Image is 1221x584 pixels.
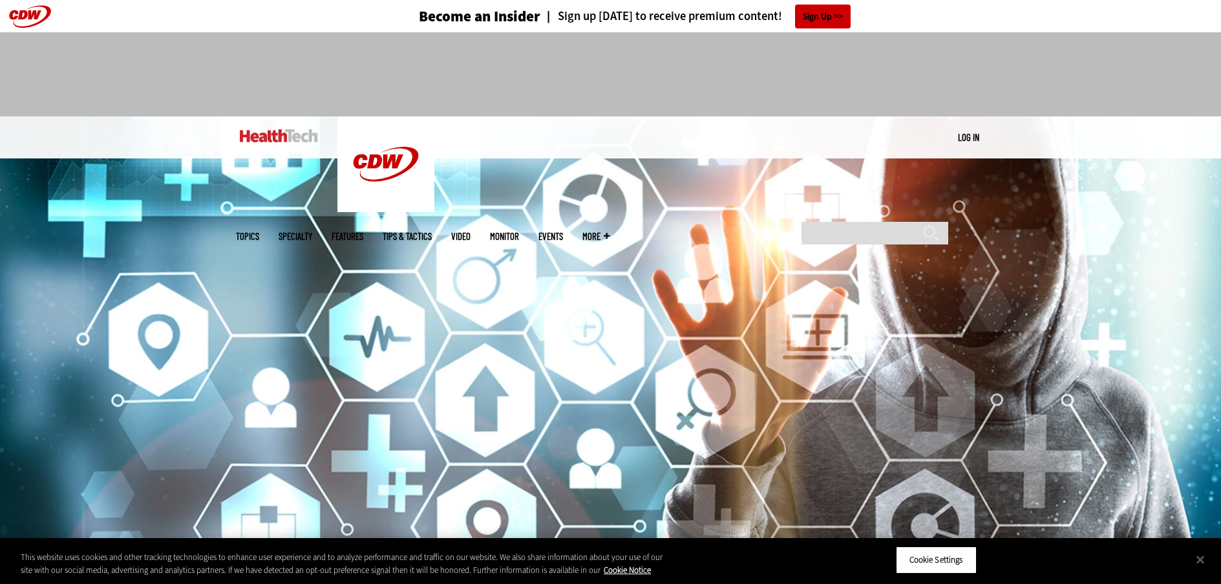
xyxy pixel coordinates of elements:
a: Video [451,232,471,241]
a: Tips & Tactics [383,232,432,241]
a: Events [538,232,563,241]
img: Home [240,129,318,142]
a: CDW [337,202,434,215]
a: Sign Up [795,5,851,28]
span: More [582,232,610,241]
a: More information about your privacy [604,565,651,576]
iframe: advertisement [376,45,846,103]
a: MonITor [490,232,519,241]
a: Features [332,232,363,241]
div: This website uses cookies and other tracking technologies to enhance user experience and to analy... [21,551,672,576]
span: Topics [236,232,259,241]
h3: Become an Insider [419,9,540,24]
span: Specialty [279,232,312,241]
button: Close [1186,545,1215,574]
a: Log in [958,131,979,143]
div: User menu [958,131,979,144]
a: Become an Insider [370,9,540,24]
a: Sign up [DATE] to receive premium content! [540,10,782,23]
button: Cookie Settings [896,546,977,574]
img: Home [337,116,434,212]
